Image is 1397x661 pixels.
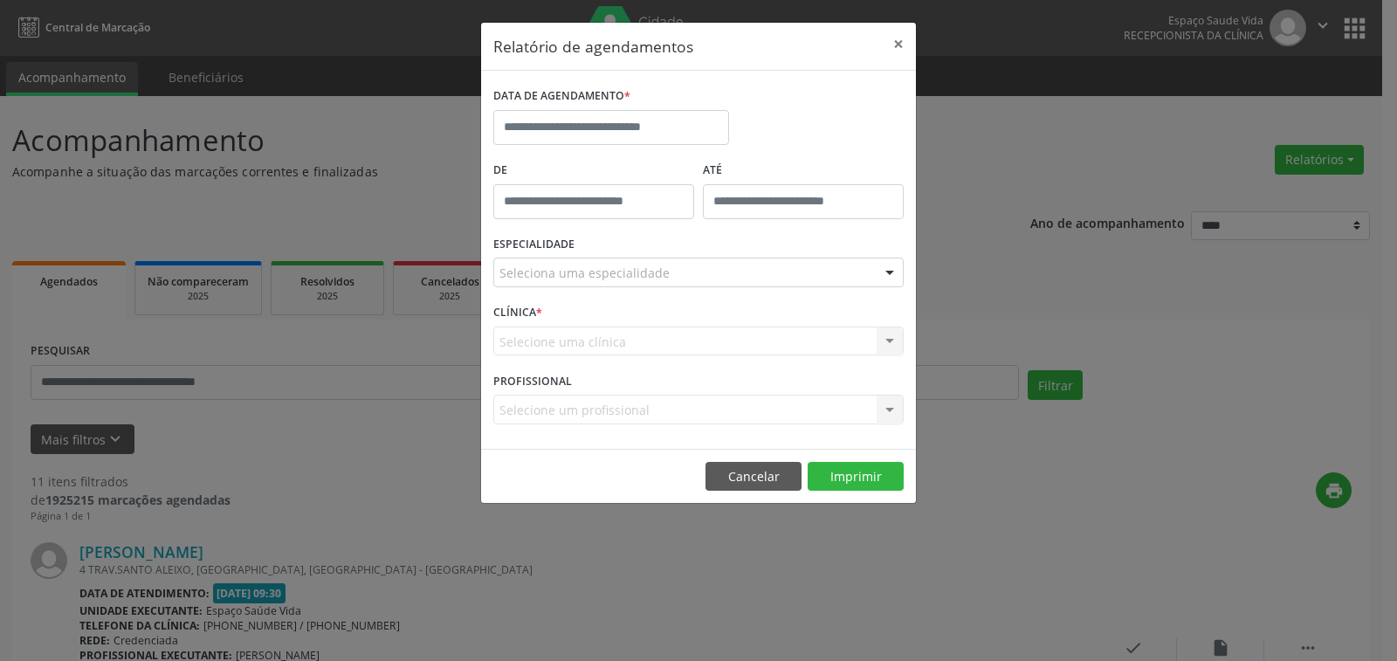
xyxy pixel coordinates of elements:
label: ESPECIALIDADE [493,231,575,258]
h5: Relatório de agendamentos [493,35,693,58]
label: DATA DE AGENDAMENTO [493,83,630,110]
label: CLÍNICA [493,300,542,327]
span: Seleciona uma especialidade [499,264,670,282]
button: Cancelar [705,462,802,492]
button: Imprimir [808,462,904,492]
button: Close [881,23,916,65]
label: ATÉ [703,157,904,184]
label: PROFISSIONAL [493,368,572,395]
label: De [493,157,694,184]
